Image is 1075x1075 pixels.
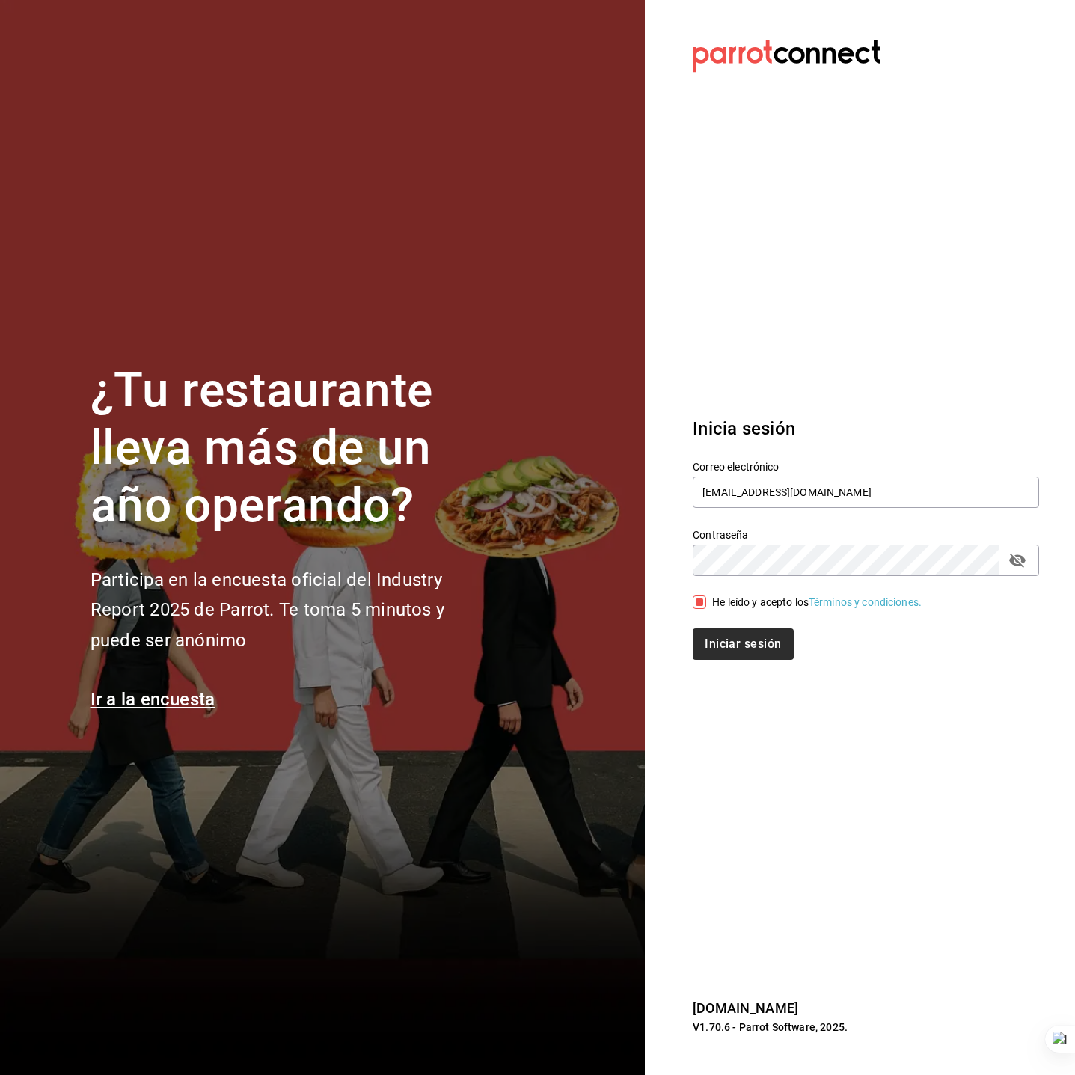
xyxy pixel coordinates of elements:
div: He leído y acepto los [712,595,922,610]
h3: Inicia sesión [693,415,1039,442]
button: passwordField [1005,548,1030,573]
input: Ingresa tu correo electrónico [693,477,1039,508]
a: Ir a la encuesta [91,689,215,710]
p: V1.70.6 - Parrot Software, 2025. [693,1020,1039,1035]
h1: ¿Tu restaurante lleva más de un año operando? [91,362,494,534]
label: Contraseña [693,530,1039,540]
button: Iniciar sesión [693,628,793,660]
h2: Participa en la encuesta oficial del Industry Report 2025 de Parrot. Te toma 5 minutos y puede se... [91,565,494,656]
a: [DOMAIN_NAME] [693,1000,798,1016]
label: Correo electrónico [693,462,1039,472]
a: Términos y condiciones. [809,596,922,608]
